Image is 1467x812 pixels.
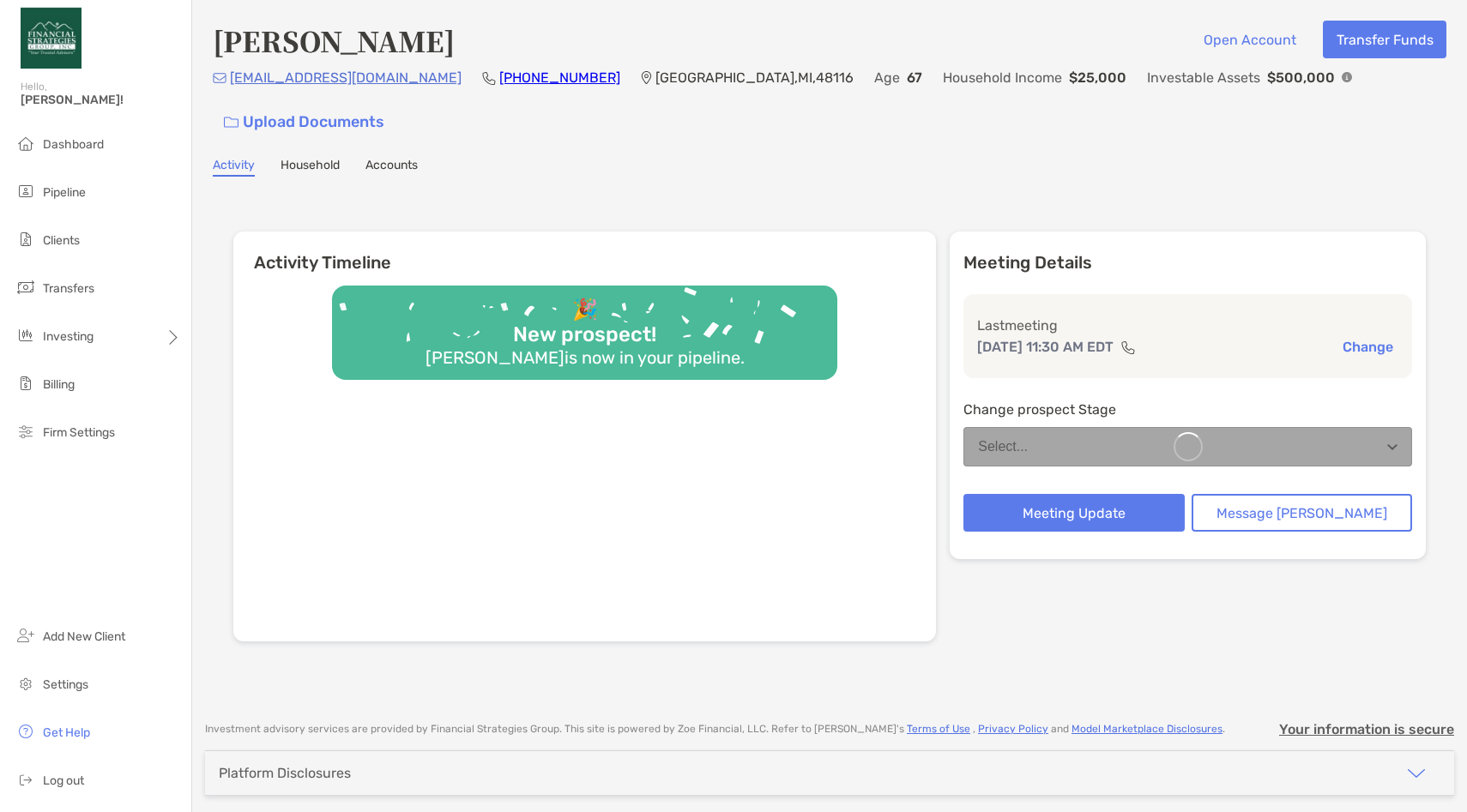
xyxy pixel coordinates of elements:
p: Change prospect Stage [963,399,1412,420]
button: Change [1337,338,1398,356]
p: $25,000 [1069,67,1126,88]
img: settings icon [15,673,36,694]
img: clients icon [15,229,36,250]
img: investing icon [15,325,36,346]
span: Billing [43,377,75,392]
img: Location Icon [641,71,652,85]
p: [EMAIL_ADDRESS][DOMAIN_NAME] [230,67,462,88]
h6: Activity Timeline [233,232,936,273]
div: Platform Disclosures [219,765,351,781]
span: Add New Client [43,629,125,644]
button: Transfer Funds [1323,21,1446,58]
p: Your information is secure [1279,721,1454,737]
span: Dashboard [43,137,104,152]
img: dashboard icon [15,133,36,153]
a: Privacy Policy [978,723,1048,735]
div: [PERSON_NAME] is now in your pipeline. [419,347,752,368]
p: 67 [907,67,922,88]
h4: [PERSON_NAME] [213,21,455,60]
a: Upload Documents [213,104,395,141]
p: $500,000 [1267,67,1335,88]
p: Meeting Details [963,252,1412,274]
span: Pipeline [43,185,86,200]
img: logout icon [15,769,36,790]
a: [PHONE_NUMBER] [499,69,620,86]
button: Message [PERSON_NAME] [1192,494,1412,532]
img: communication type [1120,340,1136,354]
span: Settings [43,677,88,692]
span: Firm Settings [43,425,115,440]
img: Info Icon [1342,72,1352,82]
button: Meeting Update [963,494,1184,532]
span: Transfers [43,281,94,296]
span: Get Help [43,725,90,740]
img: Confetti [332,286,837,365]
a: Household [281,158,340,177]
p: Investment advisory services are provided by Financial Strategies Group . This site is powered by... [205,723,1225,736]
img: icon arrow [1406,763,1427,784]
a: Terms of Use [907,723,970,735]
button: Open Account [1190,21,1309,58]
span: Investing [43,329,94,344]
p: Household Income [943,67,1062,88]
a: Activity [213,158,255,177]
img: Email Icon [213,73,226,83]
p: Investable Assets [1147,67,1260,88]
span: Clients [43,233,80,248]
p: Last meeting [977,315,1398,336]
div: New prospect! [506,322,663,347]
p: [DATE] 11:30 AM EDT [977,336,1114,358]
img: Phone Icon [482,71,496,85]
a: Accounts [365,158,418,177]
a: Model Marketplace Disclosures [1072,723,1222,735]
img: pipeline icon [15,181,36,201]
img: transfers icon [15,277,36,298]
p: [GEOGRAPHIC_DATA] , MI , 48116 [655,67,854,88]
img: billing icon [15,373,36,394]
img: firm-settings icon [15,421,36,442]
p: Age [874,67,900,88]
img: get-help icon [15,721,36,742]
img: button icon [224,117,238,129]
img: add_new_client icon [15,625,36,646]
img: Zoe Logo [21,7,81,69]
span: Log out [43,773,84,788]
div: 🎉 [565,298,605,322]
span: [PERSON_NAME]! [21,93,181,107]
